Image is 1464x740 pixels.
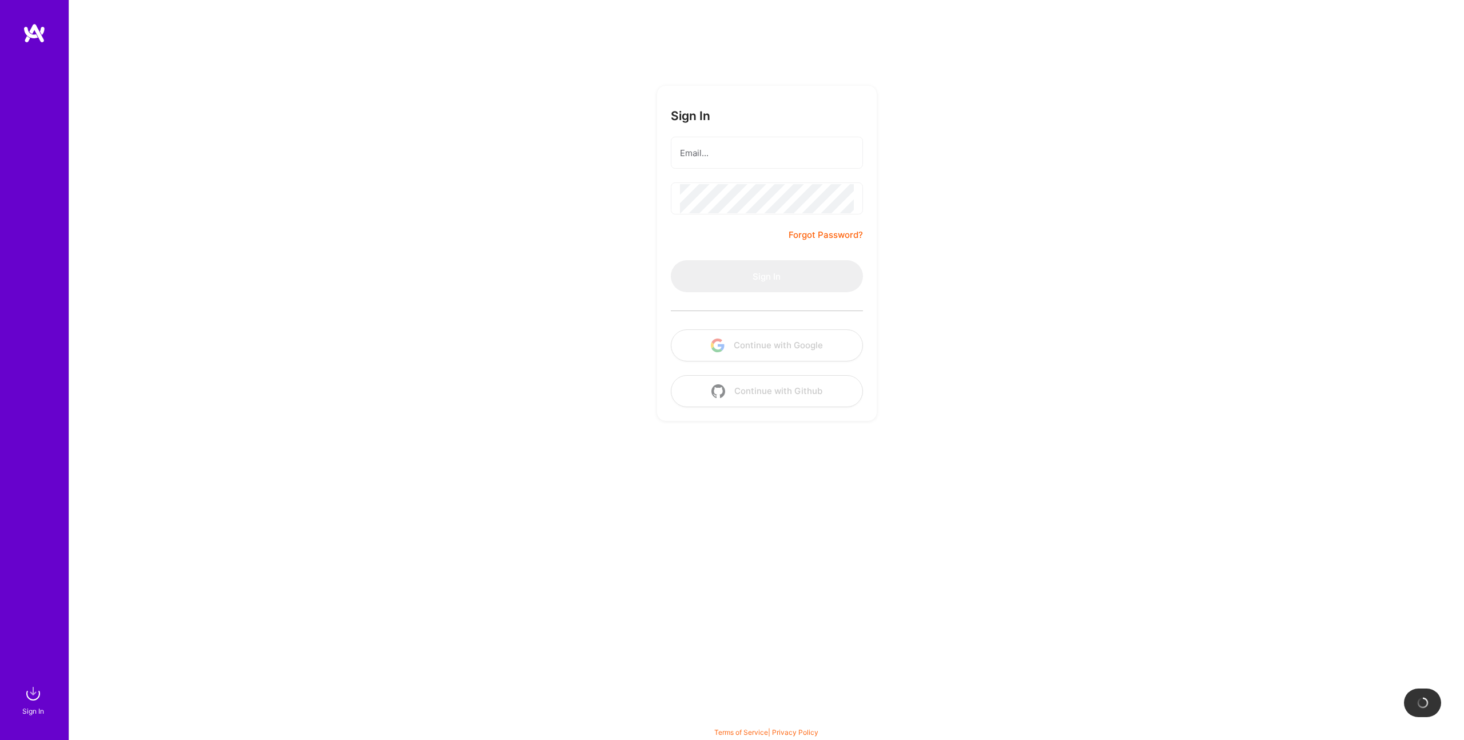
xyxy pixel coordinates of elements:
img: icon [711,384,725,398]
span: | [714,728,818,737]
button: Sign In [671,260,863,292]
div: Sign In [22,705,44,717]
a: Forgot Password? [789,228,863,242]
img: logo [23,23,46,43]
div: © 2025 ATeams Inc., All rights reserved. [69,706,1464,734]
input: Email... [680,138,854,168]
img: loading [1417,697,1429,709]
a: Terms of Service [714,728,768,737]
h3: Sign In [671,109,710,123]
button: Continue with Google [671,329,863,361]
a: sign inSign In [24,682,45,717]
img: icon [711,339,725,352]
img: sign in [22,682,45,705]
button: Continue with Github [671,375,863,407]
a: Privacy Policy [772,728,818,737]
